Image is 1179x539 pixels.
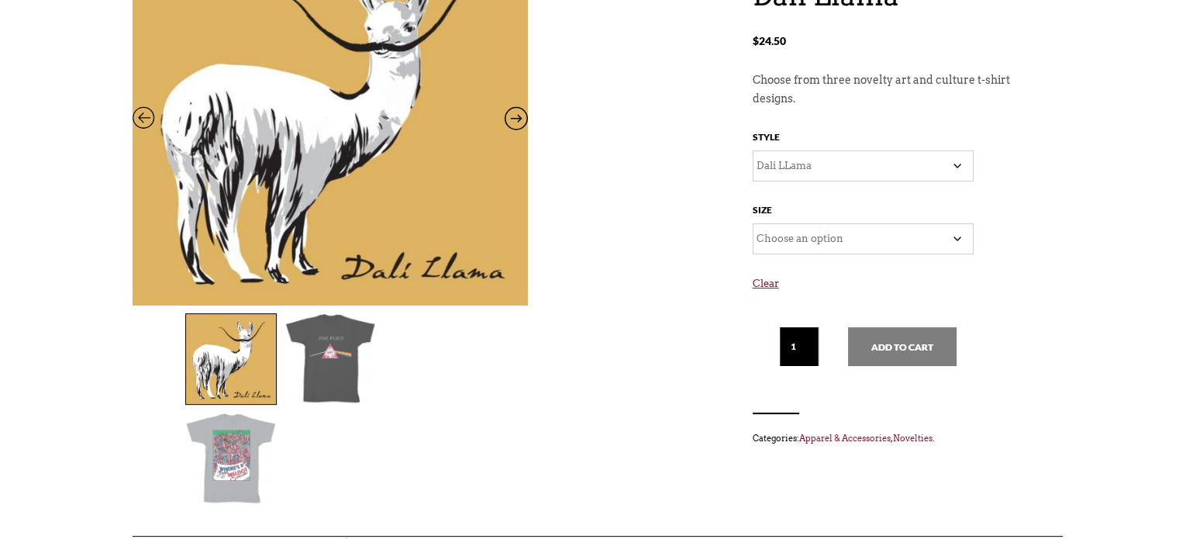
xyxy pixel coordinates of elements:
[753,71,1047,109] p: Choose from three novelty art and culture t-shirt designs.
[893,433,933,444] a: Novelties
[848,327,957,366] button: Add to cart
[753,262,1047,317] a: Clear options
[799,433,891,444] a: Apparel & Accessories
[753,430,1047,447] span: Categories: , .
[753,34,759,47] span: $
[753,201,772,223] label: Size
[753,128,780,150] label: Style
[753,34,786,47] bdi: 24.50
[780,327,819,366] input: Qty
